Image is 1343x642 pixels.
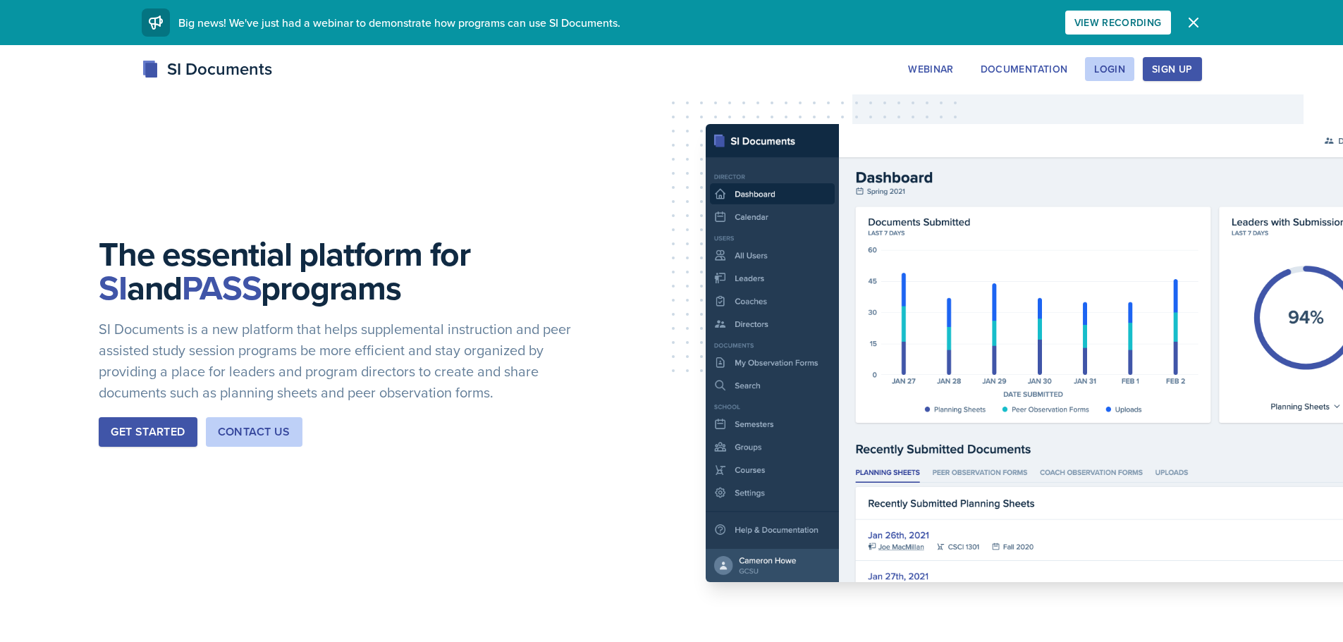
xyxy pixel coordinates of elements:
[218,424,290,440] div: Contact Us
[206,417,302,447] button: Contact Us
[981,63,1068,75] div: Documentation
[178,15,620,30] span: Big news! We've just had a webinar to demonstrate how programs can use SI Documents.
[1094,63,1125,75] div: Login
[1143,57,1201,81] button: Sign Up
[142,56,272,82] div: SI Documents
[971,57,1077,81] button: Documentation
[908,63,953,75] div: Webinar
[1074,17,1162,28] div: View Recording
[1065,11,1171,35] button: View Recording
[899,57,962,81] button: Webinar
[1085,57,1134,81] button: Login
[111,424,185,440] div: Get Started
[99,417,197,447] button: Get Started
[1152,63,1192,75] div: Sign Up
